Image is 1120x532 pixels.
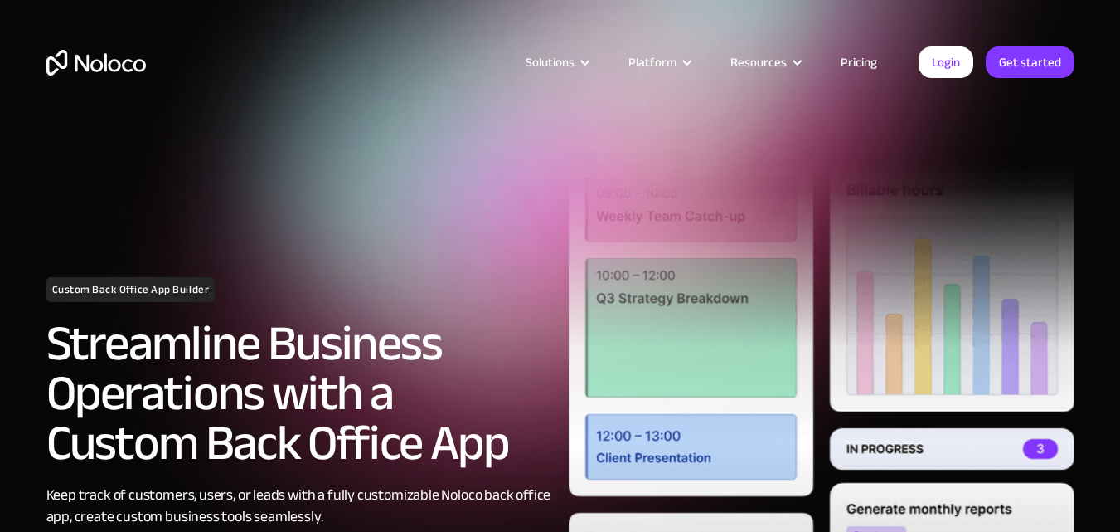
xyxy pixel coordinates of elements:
[820,51,898,73] a: Pricing
[46,277,216,302] h1: Custom Back Office App Builder
[710,51,820,73] div: Resources
[608,51,710,73] div: Platform
[46,485,552,528] div: Keep track of customers, users, or leads with a fully customizable Noloco back office app, create...
[505,51,608,73] div: Solutions
[986,46,1074,78] a: Get started
[628,51,676,73] div: Platform
[526,51,575,73] div: Solutions
[46,50,146,76] a: home
[46,319,552,468] h2: Streamline Business Operations with a Custom Back Office App
[730,51,787,73] div: Resources
[919,46,973,78] a: Login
